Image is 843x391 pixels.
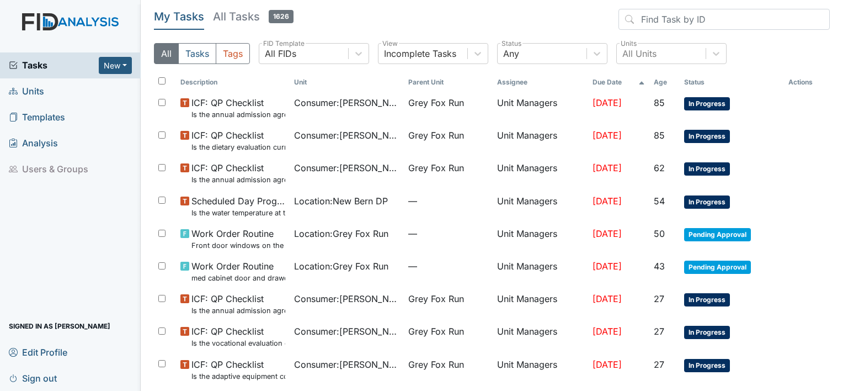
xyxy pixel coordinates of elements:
[154,43,179,64] button: All
[99,57,132,74] button: New
[784,73,830,92] th: Actions
[191,240,286,251] small: Front door windows on the door
[408,227,488,240] span: —
[294,227,388,240] span: Location : Grey Fox Run
[408,129,464,142] span: Grey Fox Run
[191,371,286,382] small: Is the adaptive equipment consent current? (document the date in the comment section)
[158,77,166,84] input: Toggle All Rows Selected
[9,109,65,126] span: Templates
[503,47,519,60] div: Any
[408,358,464,371] span: Grey Fox Run
[9,344,67,361] span: Edit Profile
[154,9,204,24] h5: My Tasks
[9,369,57,387] span: Sign out
[654,261,665,272] span: 43
[654,130,665,141] span: 85
[649,73,680,92] th: Toggle SortBy
[593,196,622,207] span: [DATE]
[9,135,58,152] span: Analysis
[654,228,665,239] span: 50
[294,292,399,305] span: Consumer : [PERSON_NAME]
[408,292,464,305] span: Grey Fox Run
[294,358,399,371] span: Consumer : [PERSON_NAME]
[294,325,399,338] span: Consumer : [PERSON_NAME]
[408,161,464,175] span: Grey Fox Run
[408,194,488,208] span: —
[593,97,622,108] span: [DATE]
[290,73,404,92] th: Toggle SortBy
[493,288,588,320] td: Unit Managers
[684,228,751,241] span: Pending Approval
[618,9,830,30] input: Find Task by ID
[191,273,286,283] small: med cabinet door and drawer
[684,359,730,372] span: In Progress
[191,129,286,152] span: ICF: QP Checklist Is the dietary evaluation current? (document the date in the comment section)
[191,208,286,218] small: Is the water temperature at the kitchen sink between 100 to 110 degrees?
[493,92,588,124] td: Unit Managers
[593,293,622,304] span: [DATE]
[593,130,622,141] span: [DATE]
[654,196,665,207] span: 54
[191,194,286,218] span: Scheduled Day Program Inspection Is the water temperature at the kitchen sink between 100 to 110 ...
[294,161,399,175] span: Consumer : [PERSON_NAME]
[593,261,622,272] span: [DATE]
[191,161,286,185] span: ICF: QP Checklist Is the annual admission agreement current? (document the date in the comment se...
[684,261,751,274] span: Pending Approval
[684,196,730,209] span: In Progress
[191,96,286,120] span: ICF: QP Checklist Is the annual admission agreement current? (document the date in the comment se...
[493,190,588,223] td: Unit Managers
[191,292,286,316] span: ICF: QP Checklist Is the annual admission agreement current? (document the date in the comment se...
[654,359,664,370] span: 27
[294,260,388,273] span: Location : Grey Fox Run
[654,293,664,304] span: 27
[493,157,588,189] td: Unit Managers
[408,96,464,109] span: Grey Fox Run
[9,318,110,335] span: Signed in as [PERSON_NAME]
[9,59,99,72] a: Tasks
[408,260,488,273] span: —
[191,109,286,120] small: Is the annual admission agreement current? (document the date in the comment section)
[493,73,588,92] th: Assignee
[191,175,286,185] small: Is the annual admission agreement current? (document the date in the comment section)
[654,97,665,108] span: 85
[9,83,44,100] span: Units
[216,43,250,64] button: Tags
[191,338,286,348] small: Is the vocational evaluation current? (document the date in the comment section)
[654,326,664,337] span: 27
[154,43,250,64] div: Type filter
[588,73,650,92] th: Toggle SortBy
[493,255,588,288] td: Unit Managers
[684,130,730,143] span: In Progress
[404,73,493,92] th: Toggle SortBy
[684,326,730,339] span: In Progress
[176,73,290,92] th: Toggle SortBy
[384,47,456,60] div: Incomplete Tasks
[593,359,622,370] span: [DATE]
[680,73,784,92] th: Toggle SortBy
[493,124,588,157] td: Unit Managers
[191,358,286,382] span: ICF: QP Checklist Is the adaptive equipment consent current? (document the date in the comment se...
[269,10,294,23] span: 1626
[294,194,388,208] span: Location : New Bern DP
[191,305,286,316] small: Is the annual admission agreement current? (document the date in the comment section)
[593,228,622,239] span: [DATE]
[622,47,657,60] div: All Units
[191,260,286,283] span: Work Order Routine med cabinet door and drawer
[294,129,399,142] span: Consumer : [PERSON_NAME]
[265,47,296,60] div: All FIDs
[593,326,622,337] span: [DATE]
[493,353,588,386] td: Unit Managers
[684,97,730,110] span: In Progress
[408,325,464,338] span: Grey Fox Run
[191,325,286,348] span: ICF: QP Checklist Is the vocational evaluation current? (document the date in the comment section)
[593,162,622,173] span: [DATE]
[684,293,730,307] span: In Progress
[294,96,399,109] span: Consumer : [PERSON_NAME]
[178,43,216,64] button: Tasks
[213,9,294,24] h5: All Tasks
[493,320,588,353] td: Unit Managers
[191,227,286,251] span: Work Order Routine Front door windows on the door
[493,223,588,255] td: Unit Managers
[191,142,286,152] small: Is the dietary evaluation current? (document the date in the comment section)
